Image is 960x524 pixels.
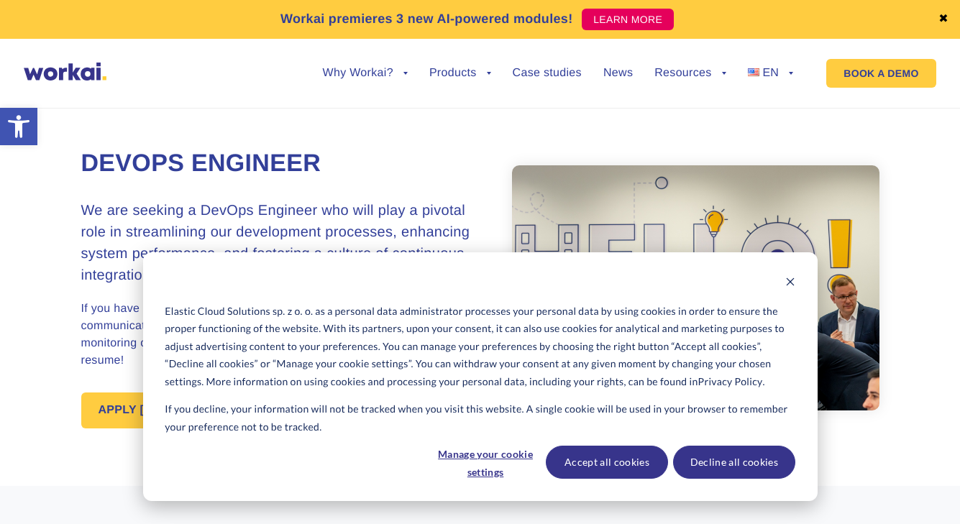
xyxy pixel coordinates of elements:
div: Cookie banner [143,252,818,501]
a: News [603,68,633,79]
a: LEARN MORE [582,9,674,30]
p: If you have a strong passion for modern technology, excellent communication skills, and feel comf... [81,300,480,369]
a: Privacy Policy [698,373,763,391]
button: Accept all cookies [546,446,668,479]
button: Decline all cookies [673,446,795,479]
p: Workai premieres 3 new AI-powered modules! [280,9,573,29]
a: Case studies [513,68,582,79]
a: BOOK A DEMO [826,59,936,88]
a: ✖ [938,14,948,25]
a: Why Workai? [323,68,408,79]
a: Products [429,68,491,79]
p: Elastic Cloud Solutions sp. z o. o. as a personal data administrator processes your personal data... [165,303,795,391]
p: If you decline, your information will not be tracked when you visit this website. A single cookie... [165,400,795,436]
a: APPLY [DATE]! [81,392,201,428]
a: Resources [654,68,726,79]
h3: We are seeking a DevOps Engineer who will play a pivotal role in streamlining our development pro... [81,200,480,286]
button: Dismiss cookie banner [785,275,795,293]
span: EN [762,67,779,79]
h1: DevOps Engineer [81,147,480,180]
button: Manage your cookie settings [430,446,541,479]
